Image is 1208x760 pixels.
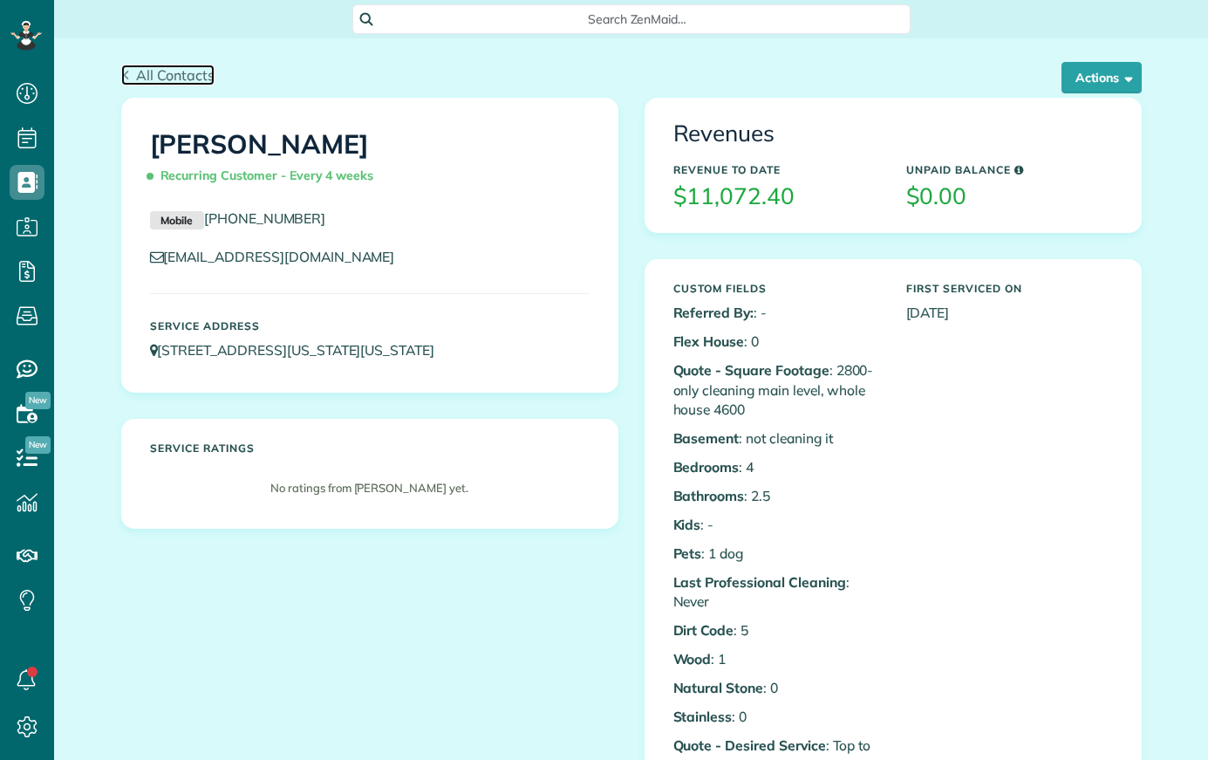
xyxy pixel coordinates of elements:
p: No ratings from [PERSON_NAME] yet. [159,480,581,496]
span: All Contacts [136,66,215,84]
h5: Custom Fields [673,283,880,294]
b: Bathrooms [673,487,745,504]
p: : 5 [673,620,880,640]
b: Quote - Desired Service [673,736,826,754]
h1: [PERSON_NAME] [150,130,590,191]
b: Kids [673,516,701,533]
span: Recurring Customer - Every 4 weeks [150,161,381,191]
p: : not cleaning it [673,428,880,448]
p: : - [673,303,880,323]
p: : - [673,515,880,535]
small: Mobile [150,211,204,230]
p: : 2800-only cleaning main level, whole house 4600 [673,360,880,421]
p: : 0 [673,678,880,698]
h3: $11,072.40 [673,184,880,209]
button: Actions [1061,62,1142,93]
b: Referred By: [673,304,754,321]
b: Stainless [673,708,733,725]
a: [STREET_ADDRESS][US_STATE][US_STATE] [150,341,452,359]
b: Basement [673,429,740,447]
p: : 0 [673,332,880,352]
p: [DATE] [906,303,1113,323]
h5: Revenue to Date [673,164,880,175]
span: New [25,392,51,409]
h3: Revenues [673,121,1113,147]
p: : 4 [673,457,880,477]
b: Bedrooms [673,458,740,476]
b: Last Professional Cleaning [673,573,846,591]
b: Pets [673,544,702,562]
h5: Unpaid Balance [906,164,1113,175]
a: [EMAIL_ADDRESS][DOMAIN_NAME] [150,248,412,265]
b: Wood [673,650,712,668]
p: : 2.5 [673,486,880,506]
h5: Service Address [150,320,590,332]
p: : 1 dog [673,544,880,564]
b: Quote - Square Footage [673,361,829,379]
b: Flex House [673,332,745,350]
a: Mobile[PHONE_NUMBER] [150,209,326,227]
span: New [25,436,51,454]
a: All Contacts [121,65,215,86]
h5: Service ratings [150,442,590,454]
p: : 0 [673,707,880,727]
p: : 1 [673,649,880,669]
b: Natural Stone [673,679,764,696]
p: : Never [673,572,880,613]
h3: $0.00 [906,184,1113,209]
h5: First Serviced On [906,283,1113,294]
b: Dirt Code [673,621,734,639]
